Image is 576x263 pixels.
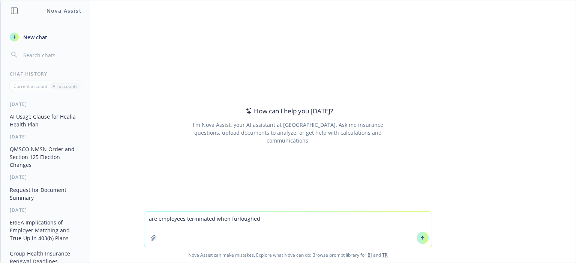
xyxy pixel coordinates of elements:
span: Nova Assist can make mistakes. Explore what Nova can do: Browse prompt library for and [3,247,573,263]
a: TR [382,252,388,258]
div: How can I help you [DATE]? [243,106,333,116]
textarea: are employees terminated when furloughed [144,212,432,247]
button: QMSCO NMSN Order and Section 125 Election Changes [7,143,84,171]
h1: Nova Assist [46,7,82,15]
input: Search chats [22,50,81,60]
div: [DATE] [1,134,90,140]
button: AI Usage Clause for Healia Health Plan [7,110,84,131]
button: ERISA Implications of Employer Matching and True-Up in 403(b) Plans [7,216,84,244]
span: New chat [22,33,47,41]
button: Request for Document Summary [7,184,84,204]
p: Current account [13,83,47,89]
a: BI [367,252,372,258]
div: [DATE] [1,101,90,107]
button: New chat [7,30,84,44]
p: All accounts [52,83,78,89]
div: I'm Nova Assist, your AI assistant at [GEOGRAPHIC_DATA]. Ask me insurance questions, upload docum... [182,121,393,144]
div: Chat History [1,71,90,77]
div: [DATE] [1,207,90,213]
div: [DATE] [1,174,90,180]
